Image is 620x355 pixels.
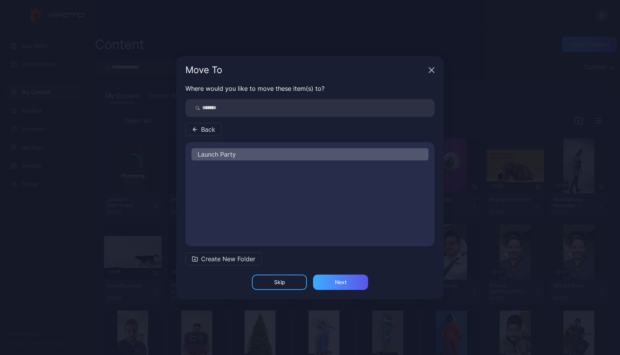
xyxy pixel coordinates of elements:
span: Launch Party [198,150,236,159]
button: Create New Folder [185,252,262,265]
span: Create New Folder [201,254,255,263]
div: Next [335,279,347,285]
span: Back [201,125,215,134]
button: Back [185,123,222,136]
div: Skip [274,279,285,285]
button: Skip [252,275,307,290]
p: Where would you like to move these item(s) to? [185,84,435,93]
button: Next [313,275,368,290]
div: Move To [185,65,425,75]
